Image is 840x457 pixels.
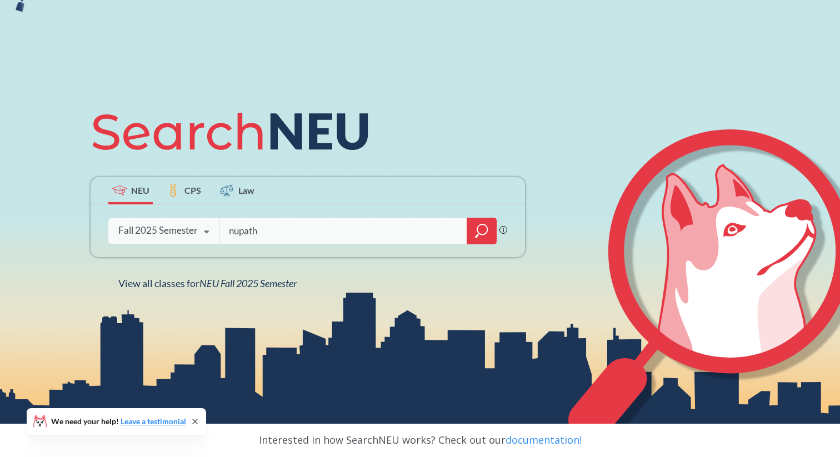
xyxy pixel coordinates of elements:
a: Leave a testimonial [121,416,186,426]
span: NEU [131,184,149,197]
span: NEU Fall 2025 Semester [199,277,297,289]
span: Law [238,184,254,197]
div: Fall 2025 Semester [118,224,198,237]
a: documentation! [506,433,582,446]
span: CPS [184,184,201,197]
div: magnifying glass [467,218,497,244]
span: We need your help! [51,418,186,425]
svg: magnifying glass [475,223,488,239]
span: View all classes for [118,277,297,289]
input: Class, professor, course number, "phrase" [228,219,459,243]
